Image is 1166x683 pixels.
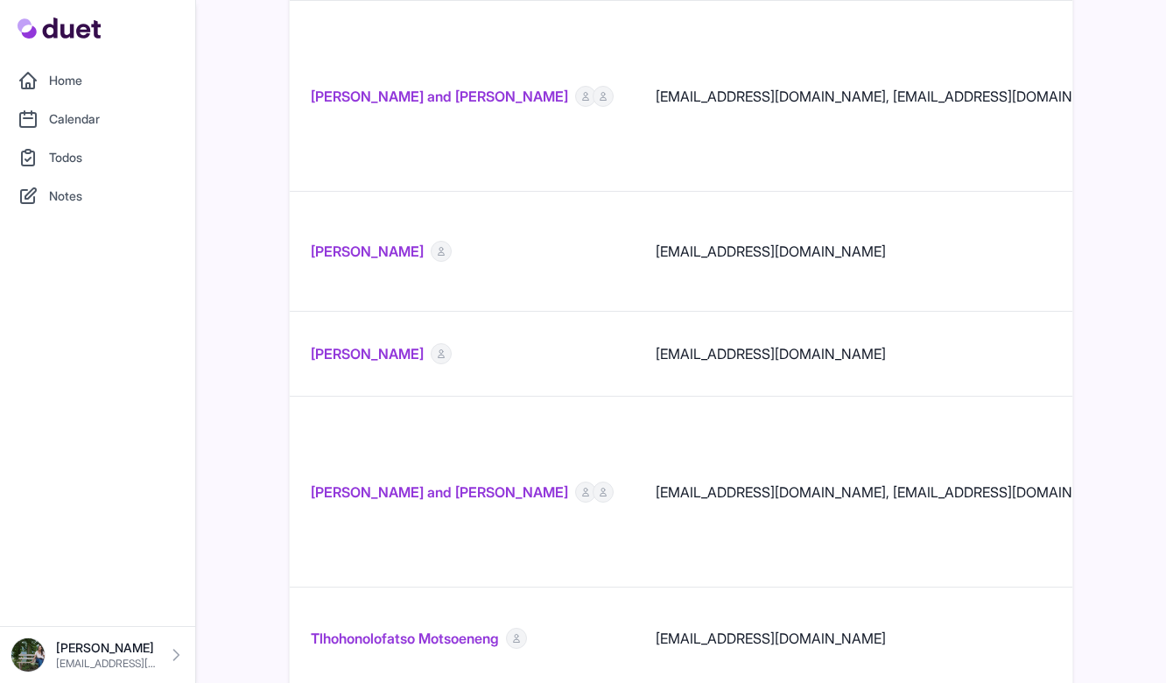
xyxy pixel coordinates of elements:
a: Tlhohonolofatso Motsoeneng [311,628,499,649]
a: Home [11,63,185,98]
a: [PERSON_NAME] and [PERSON_NAME] [311,482,568,503]
a: Calendar [11,102,185,137]
a: Todos [11,140,185,175]
a: Notes [11,179,185,214]
a: [PERSON_NAME] and [PERSON_NAME] [311,86,568,107]
a: [PERSON_NAME] [EMAIL_ADDRESS][DOMAIN_NAME] [11,637,185,672]
a: [PERSON_NAME] [311,343,424,364]
p: [PERSON_NAME] [56,639,157,657]
a: [PERSON_NAME] [311,241,424,262]
img: DSC08576_Original.jpeg [11,637,46,672]
p: [EMAIL_ADDRESS][DOMAIN_NAME] [56,657,157,671]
